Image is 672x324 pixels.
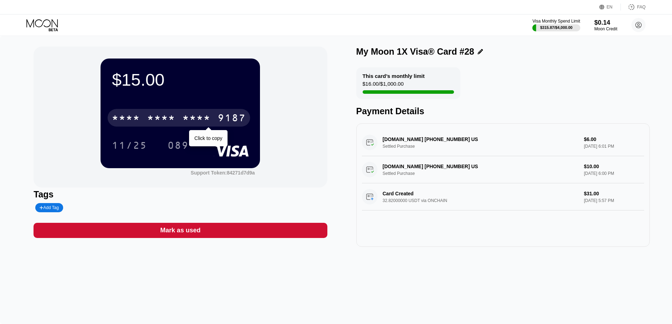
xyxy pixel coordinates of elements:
[356,47,474,57] div: My Moon 1X Visa® Card #28
[594,26,617,31] div: Moon Credit
[607,5,613,10] div: EN
[34,189,327,200] div: Tags
[107,136,152,154] div: 11/25
[594,19,617,31] div: $0.14Moon Credit
[621,4,646,11] div: FAQ
[35,203,63,212] div: Add Tag
[599,4,621,11] div: EN
[194,135,222,141] div: Click to copy
[356,106,650,116] div: Payment Details
[191,170,255,176] div: Support Token: 84271d7d9a
[594,19,617,26] div: $0.14
[363,73,425,79] div: This card’s monthly limit
[532,19,580,24] div: Visa Monthly Spend Limit
[168,141,189,152] div: 089
[218,113,246,124] div: 9187
[637,5,646,10] div: FAQ
[363,81,404,90] div: $16.00 / $1,000.00
[112,141,147,152] div: 11/25
[34,223,327,238] div: Mark as used
[191,170,255,176] div: Support Token:84271d7d9a
[160,226,200,234] div: Mark as used
[162,136,194,154] div: 089
[540,25,573,30] div: $315.87 / $4,000.00
[40,205,59,210] div: Add Tag
[532,19,580,31] div: Visa Monthly Spend Limit$315.87/$4,000.00
[112,70,249,90] div: $15.00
